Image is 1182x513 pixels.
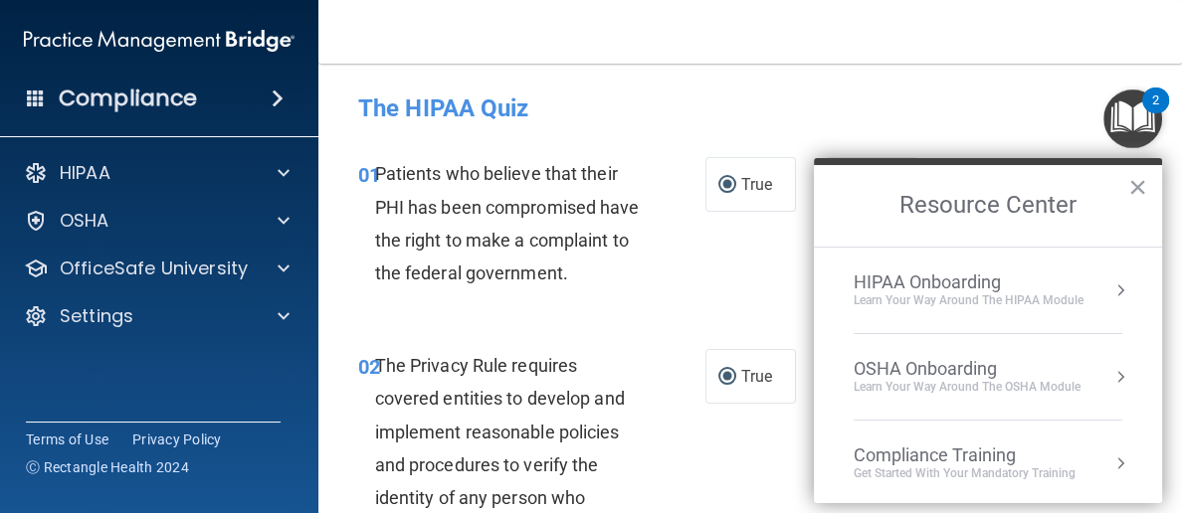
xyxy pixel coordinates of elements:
div: Learn Your Way around the HIPAA module [854,292,1083,309]
a: OfficeSafe University [24,256,290,280]
div: Learn your way around the OSHA module [854,379,1081,396]
a: HIPAA [24,161,290,185]
span: True [741,367,772,386]
h4: Compliance [59,85,197,112]
span: Patients who believe that their PHI has been compromised have the right to make a complaint to th... [375,163,640,283]
div: Get Started with your mandatory training [854,465,1076,482]
input: True [718,370,736,385]
a: Terms of Use [26,429,108,449]
div: Compliance Training [854,444,1076,466]
div: OSHA Onboarding [854,358,1081,380]
span: Ⓒ Rectangle Health 2024 [26,457,189,477]
div: HIPAA Onboarding [854,271,1083,293]
a: OSHA [24,209,290,233]
a: Settings [24,304,290,328]
p: OSHA [60,209,109,233]
div: Resource Center [814,158,1162,503]
button: Close [1128,171,1147,203]
div: 2 [1152,100,1159,126]
h4: The HIPAA Quiz [358,95,1142,121]
p: Settings [60,304,133,328]
button: Open Resource Center, 2 new notifications [1103,89,1162,148]
span: 02 [358,355,380,379]
span: True [741,175,772,194]
input: True [718,178,736,193]
span: 01 [358,163,380,187]
img: PMB logo [24,21,295,61]
h2: Resource Center [814,165,1162,247]
a: Privacy Policy [132,429,222,449]
iframe: Drift Widget Chat Controller [1083,376,1158,451]
p: HIPAA [60,161,110,185]
p: OfficeSafe University [60,256,248,280]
